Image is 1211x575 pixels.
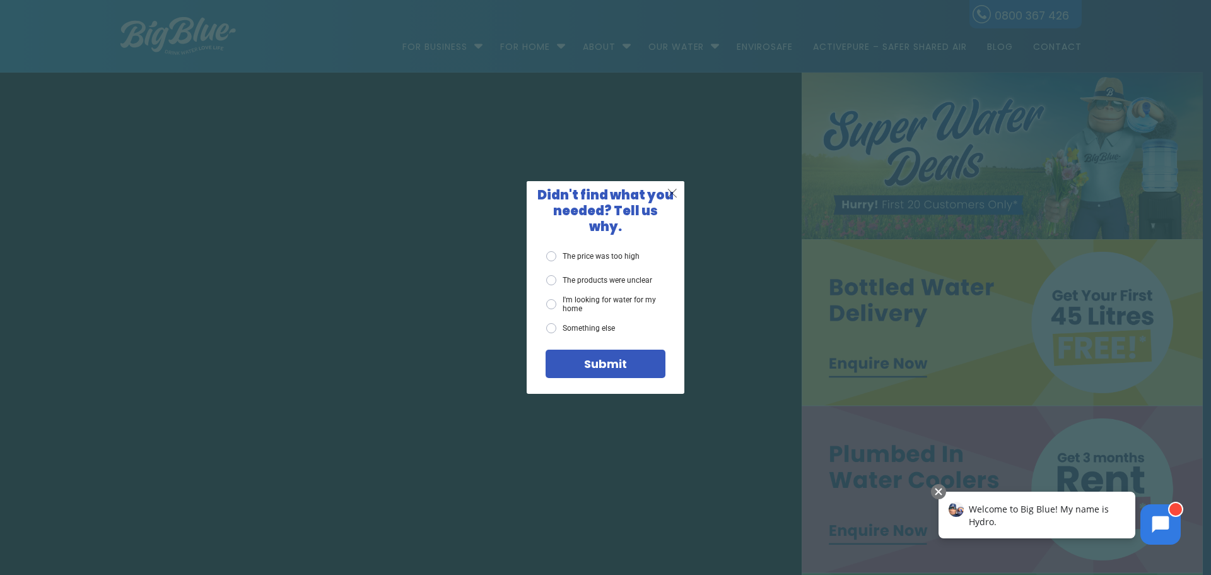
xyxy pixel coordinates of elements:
[546,295,665,314] label: I'm looking for water for my home
[537,186,674,235] span: Didn't find what you needed? Tell us why.
[584,356,627,372] span: Submit
[546,275,652,285] label: The products were unclear
[925,482,1193,557] iframe: Chatbot
[546,323,615,333] label: Something else
[667,185,678,201] span: X
[546,251,640,261] label: The price was too high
